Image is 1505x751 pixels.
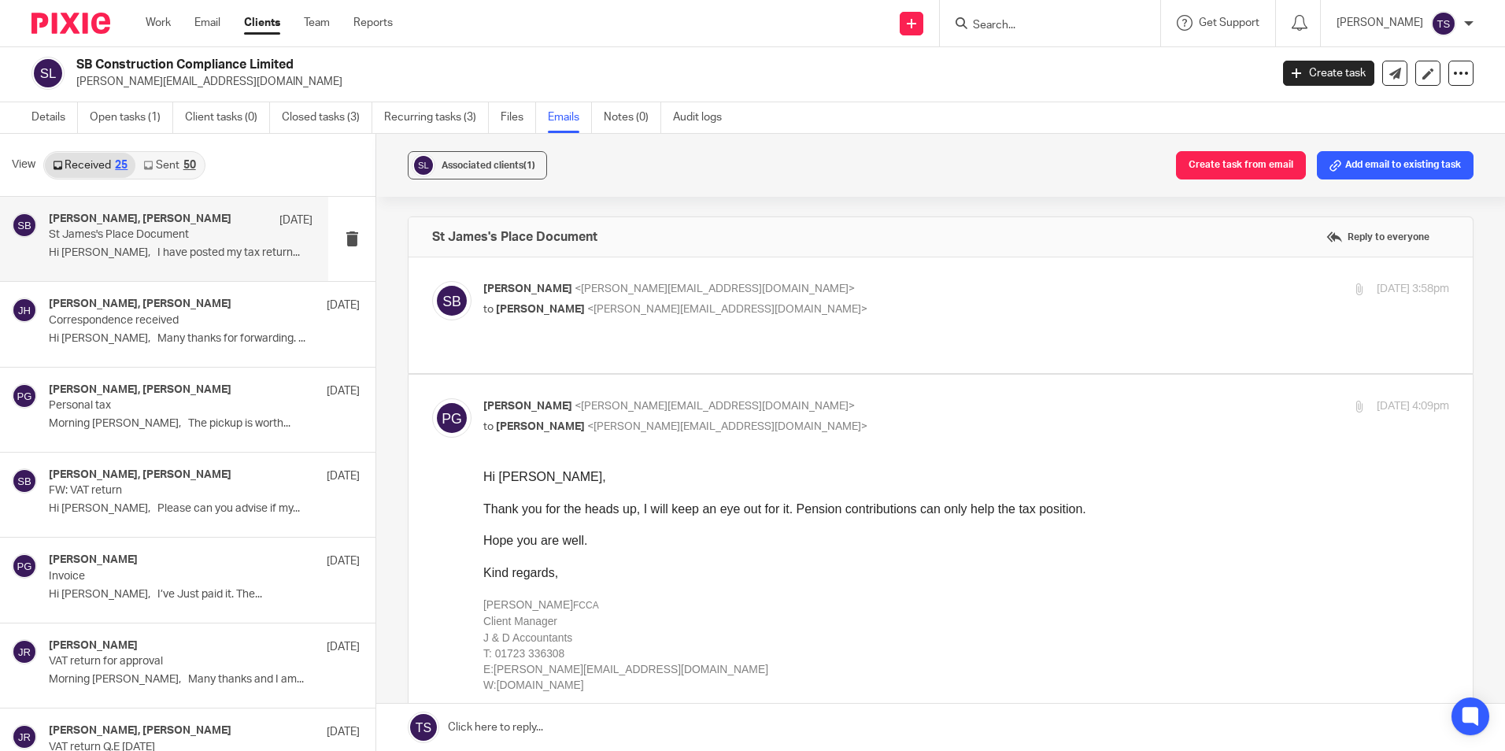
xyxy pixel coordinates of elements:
[12,157,35,173] span: View
[49,228,260,242] p: St James's Place Document
[483,304,494,315] span: to
[432,229,597,245] h4: St James's Place Document
[432,281,471,320] img: svg%3E
[353,15,393,31] a: Reports
[1199,17,1259,28] span: Get Support
[442,161,535,170] span: Associated clients
[194,15,220,31] a: Email
[1,679,797,687] span: SB Construction Compliance is a trading style of SB Construction Compliance Limited and is a comp...
[49,417,360,431] p: Morning [PERSON_NAME], The pickup is worth...
[587,421,867,432] span: <[PERSON_NAME][EMAIL_ADDRESS][DOMAIN_NAME]>
[49,502,360,516] p: Hi [PERSON_NAME], Please can you advise if my...
[10,194,285,206] a: [PERSON_NAME][EMAIL_ADDRESS][DOMAIN_NAME]
[1322,225,1433,249] label: Reply to everyone
[1283,61,1374,86] a: Create task
[483,283,572,294] span: [PERSON_NAME]
[496,304,585,315] span: [PERSON_NAME]
[49,655,298,668] p: VAT return for approval
[12,639,37,664] img: svg%3E
[135,153,203,178] a: Sent50
[31,57,65,90] img: svg%3E
[1317,151,1474,179] button: Add email to existing task
[673,102,734,133] a: Audit logs
[304,15,330,31] a: Team
[279,213,312,228] p: [DATE]
[165,580,317,594] span: [PERSON_NAME] - Director
[90,102,173,133] a: Open tasks (1)
[31,102,78,133] a: Details
[13,209,101,222] a: [DOMAIN_NAME]
[501,102,536,133] a: Files
[388,597,420,606] span: Limited
[175,613,409,623] span: [PERSON_NAME][STREET_ADDRESS][PERSON_NAME]
[384,102,489,133] a: Recurring tasks (3)
[523,161,535,170] span: (1)
[282,102,372,133] a: Closed tasks (3)
[165,627,176,636] span: M:
[49,639,138,653] h4: [PERSON_NAME]
[432,398,471,438] img: svg%3E
[12,724,37,749] img: svg%3E
[327,383,360,399] p: [DATE]
[483,401,572,412] span: [PERSON_NAME]
[327,298,360,313] p: [DATE]
[12,383,37,409] img: svg%3E
[176,640,401,649] a: [PERSON_NAME][EMAIL_ADDRESS][DOMAIN_NAME]
[76,57,1022,73] h2: SB Construction Compliance Limited
[165,613,175,623] span: A:
[12,298,37,323] img: svg%3E
[49,588,360,601] p: Hi [PERSON_NAME], I’ve Just paid it. The...
[264,597,388,606] b: SB Construction Compliance
[1377,281,1449,298] p: [DATE] 3:58pm
[49,246,312,260] p: Hi [PERSON_NAME], I have posted my tax return...
[604,102,661,133] a: Notes (0)
[971,19,1113,33] input: Search
[483,421,494,432] span: to
[412,154,435,177] img: svg%3E
[1431,11,1456,36] img: svg%3E
[76,74,1259,90] p: [PERSON_NAME][EMAIL_ADDRESS][DOMAIN_NAME]
[49,484,298,498] p: FW: VAT return
[49,553,138,567] h4: [PERSON_NAME]
[12,213,37,238] img: svg%3E
[1,653,962,678] span: This email and any files transmitted with it are confidential and intended solely for the use of ...
[165,640,174,649] span: E:
[327,639,360,655] p: [DATE]
[327,468,360,484] p: [DATE]
[49,468,231,482] h4: [PERSON_NAME], [PERSON_NAME]
[408,151,547,179] button: Associated clients(1)
[244,15,280,31] a: Clients
[45,153,135,178] a: Received25
[1176,151,1306,179] button: Create task from email
[548,102,592,133] a: Emails
[1337,15,1423,31] p: [PERSON_NAME]
[49,298,231,311] h4: [PERSON_NAME], [PERSON_NAME]
[146,15,171,31] a: Work
[1377,398,1449,415] p: [DATE] 4:09pm
[49,332,360,346] p: Hi [PERSON_NAME], Many thanks for forwarding. ...
[49,570,298,583] p: Invoice
[12,468,37,494] img: svg%3E
[49,673,360,686] p: Morning [PERSON_NAME], Many thanks and I am...
[49,399,298,412] p: Personal tax
[31,13,110,34] img: Pixie
[327,724,360,740] p: [DATE]
[49,383,231,397] h4: [PERSON_NAME], [PERSON_NAME]
[49,314,298,327] p: Correspondence received
[49,724,231,738] h4: [PERSON_NAME], [PERSON_NAME]
[587,304,867,315] span: <[PERSON_NAME][EMAIL_ADDRESS][DOMAIN_NAME]>
[90,131,116,142] span: FCCA
[12,553,37,579] img: svg%3E
[49,213,231,226] h4: [PERSON_NAME], [PERSON_NAME]
[183,160,196,171] div: 50
[185,102,270,133] a: Client tasks (0)
[115,160,128,171] div: 25
[575,283,855,294] span: <[PERSON_NAME][EMAIL_ADDRESS][DOMAIN_NAME]>
[178,627,258,636] span: [PHONE_NUMBER]
[496,421,585,432] span: [PERSON_NAME]
[165,597,388,606] span: H&S Consultant & TWC /
[327,553,360,569] p: [DATE]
